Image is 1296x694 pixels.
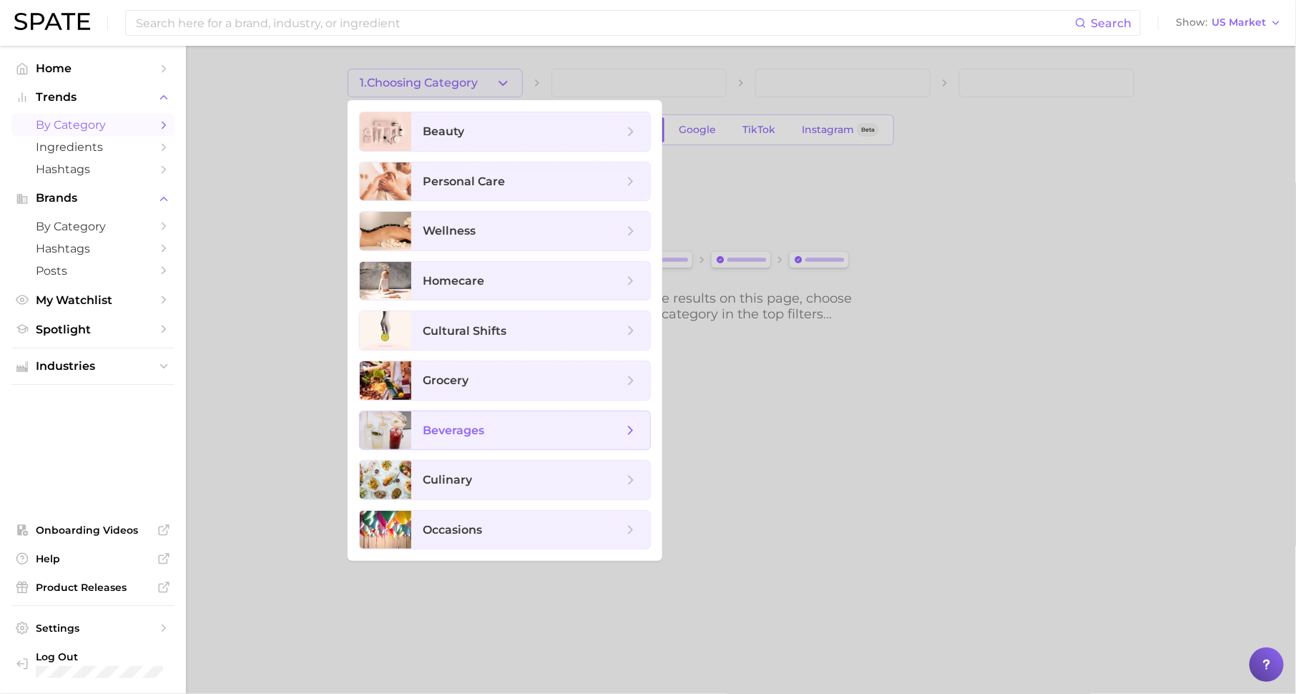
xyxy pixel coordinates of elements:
ul: 1.Choosing Category [348,100,662,561]
span: personal care [423,175,505,188]
a: Settings [11,617,175,639]
span: Help [36,552,150,565]
a: Hashtags [11,158,175,180]
span: Show [1176,19,1207,26]
a: Log out. Currently logged in with e-mail hannah@spate.nyc. [11,646,175,683]
span: wellness [423,224,476,238]
span: homecare [423,274,484,288]
span: by Category [36,118,150,132]
button: Industries [11,356,175,377]
span: Hashtags [36,242,150,255]
span: Brands [36,192,150,205]
span: Log Out [36,650,163,663]
button: ShowUS Market [1172,14,1285,32]
span: Trends [36,91,150,104]
a: by Category [11,114,175,136]
span: occasions [423,523,482,537]
span: Search [1091,16,1131,30]
span: by Category [36,220,150,233]
a: Spotlight [11,318,175,341]
button: Brands [11,187,175,209]
span: culinary [423,473,472,487]
span: beauty [423,124,464,138]
span: Onboarding Videos [36,524,150,537]
span: Industries [36,360,150,373]
a: Product Releases [11,577,175,598]
span: Hashtags [36,162,150,176]
span: My Watchlist [36,293,150,307]
a: My Watchlist [11,289,175,311]
span: beverages [423,424,484,437]
span: Settings [36,622,150,635]
button: Trends [11,87,175,108]
a: Posts [11,260,175,282]
a: by Category [11,215,175,238]
span: Product Releases [36,581,150,594]
span: grocery [423,373,468,387]
span: Spotlight [36,323,150,336]
span: cultural shifts [423,324,506,338]
a: Onboarding Videos [11,519,175,541]
img: SPATE [14,13,90,30]
span: Posts [36,264,150,278]
span: Ingredients [36,140,150,154]
input: Search here for a brand, industry, or ingredient [134,11,1075,35]
span: US Market [1212,19,1266,26]
a: Hashtags [11,238,175,260]
a: Help [11,548,175,570]
span: Home [36,62,150,75]
a: Home [11,57,175,79]
a: Ingredients [11,136,175,158]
